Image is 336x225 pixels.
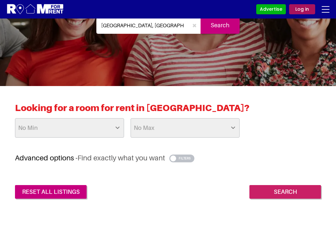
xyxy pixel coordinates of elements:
[96,17,189,34] input: Where do you want to live. Search by town or postcode
[249,185,321,199] input: Search
[7,3,64,15] img: Logo for Room for Rent, featuring a welcoming design with a house icon and modern typography
[77,154,165,162] span: Find exactly what you want
[15,102,321,118] h2: Looking for a room for rent in [GEOGRAPHIC_DATA]?
[201,17,240,34] input: Search
[15,154,321,162] h3: Advanced options -
[15,185,87,199] a: reset all listings
[256,4,286,14] a: Advertise
[289,4,315,14] a: Log in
